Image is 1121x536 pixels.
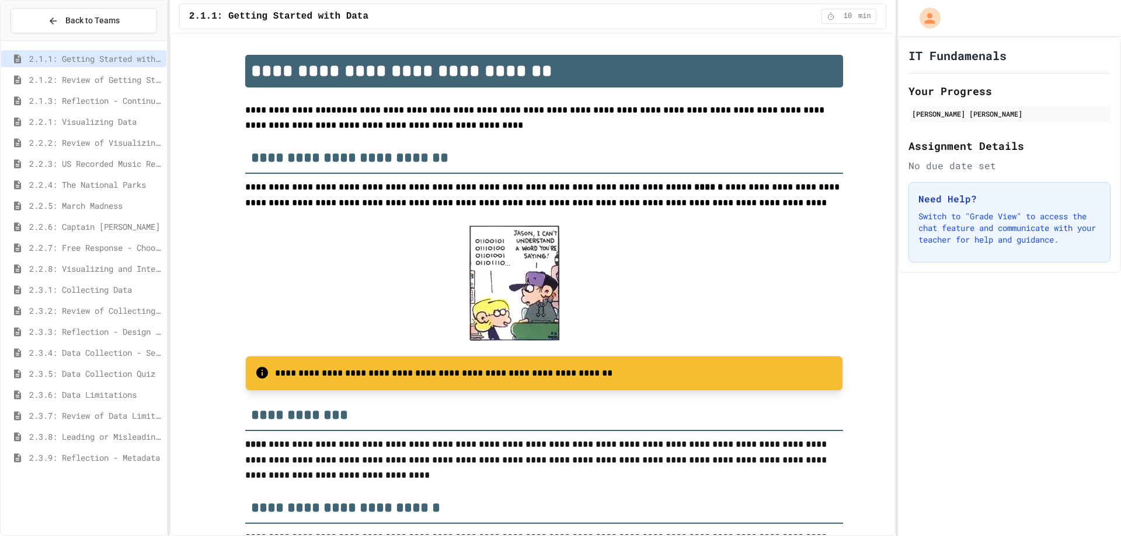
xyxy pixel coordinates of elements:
[918,211,1101,246] p: Switch to "Grade View" to access the chat feature and communicate with your teacher for help and ...
[29,73,162,86] span: 2.1.2: Review of Getting Started with Data
[29,220,162,233] span: 2.2.6: Captain [PERSON_NAME]
[29,451,162,464] span: 2.3.9: Reflection - Metadata
[29,304,162,317] span: 2.3.2: Review of Collecting Data
[29,157,162,170] span: 2.2.3: US Recorded Music Revenue
[29,367,162,380] span: 2.3.5: Data Collection Quiz
[29,283,162,296] span: 2.3.1: Collecting Data
[189,9,368,23] span: 2.1.1: Getting Started with Data
[29,241,162,254] span: 2.2.7: Free Response - Choosing a Visualization
[908,138,1110,154] h2: Assignment Details
[29,430,162,443] span: 2.3.8: Leading or Misleading?
[908,47,1007,64] h1: IT Fundamenals
[29,115,162,128] span: 2.2.1: Visualizing Data
[29,409,162,422] span: 2.3.7: Review of Data Limitations
[29,94,162,107] span: 2.1.3: Reflection - Continuously Collecting Data
[838,12,857,21] span: 10
[29,346,162,359] span: 2.3.4: Data Collection - Self-Driving Cars
[29,388,162,401] span: 2.3.6: Data Limitations
[29,178,162,191] span: 2.2.4: The National Parks
[858,12,871,21] span: min
[29,199,162,212] span: 2.2.5: March Madness
[29,325,162,338] span: 2.3.3: Reflection - Design a Survey
[11,8,157,33] button: Back to Teams
[907,5,944,31] div: My Account
[29,262,162,275] span: 2.2.8: Visualizing and Interpreting Data Quiz
[912,108,1107,119] div: [PERSON_NAME] [PERSON_NAME]
[918,192,1101,206] h3: Need Help?
[908,83,1110,99] h2: Your Progress
[908,159,1110,173] div: No due date set
[29,52,162,65] span: 2.1.1: Getting Started with Data
[29,136,162,149] span: 2.2.2: Review of Visualizing Data
[65,15,120,27] span: Back to Teams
